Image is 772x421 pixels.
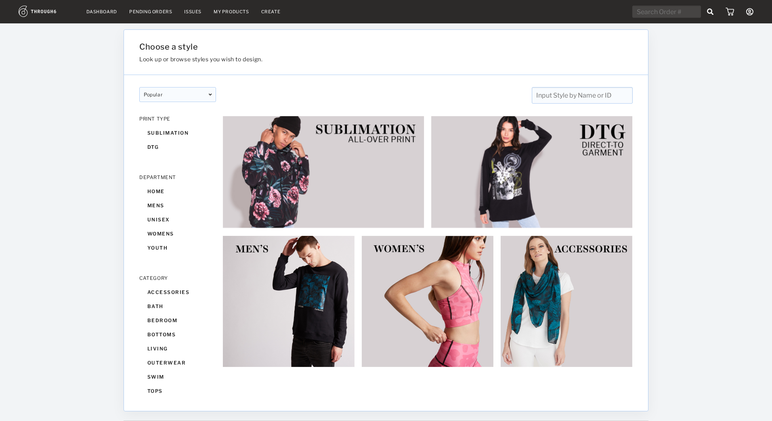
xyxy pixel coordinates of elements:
div: womens [139,227,216,241]
div: youth [139,241,216,255]
div: bottoms [139,327,216,342]
h3: Look up or browse styles you wish to design. [139,56,550,63]
img: logo.1c10ca64.svg [19,6,74,17]
div: swim [139,370,216,384]
div: unisex [139,213,216,227]
div: outerwear [139,356,216,370]
div: CATEGORY [139,275,216,281]
div: accessories [139,285,216,299]
div: living [139,342,216,356]
div: bedroom [139,313,216,327]
img: 0ffe952d-58dc-476c-8a0e-7eab160e7a7d.jpg [222,236,355,368]
div: home [139,184,216,198]
img: b885dc43-4427-4fb9-87dd-0f776fe79185.jpg [361,236,494,368]
img: 1a4a84dd-fa74-4cbf-a7e7-fd3c0281d19c.jpg [500,236,633,368]
a: Create [261,9,281,15]
div: wall art [139,398,216,412]
div: PRINT TYPE [139,116,216,122]
img: 2e253fe2-a06e-4c8d-8f72-5695abdd75b9.jpg [431,116,633,228]
div: mens [139,198,216,213]
img: 6ec95eaf-68e2-44b2-82ac-2cbc46e75c33.jpg [222,116,424,228]
a: Dashboard [86,9,117,15]
a: Pending Orders [129,9,172,15]
div: sublimation [139,126,216,140]
a: Issues [184,9,201,15]
div: bath [139,299,216,313]
div: tops [139,384,216,398]
a: My Products [214,9,249,15]
div: popular [139,87,216,102]
h1: Choose a style [139,42,550,52]
input: Input Style by Name or ID [532,87,633,104]
div: DEPARTMENT [139,174,216,180]
img: icon_cart.dab5cea1.svg [726,8,734,16]
input: Search Order # [632,6,701,18]
div: dtg [139,140,216,154]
